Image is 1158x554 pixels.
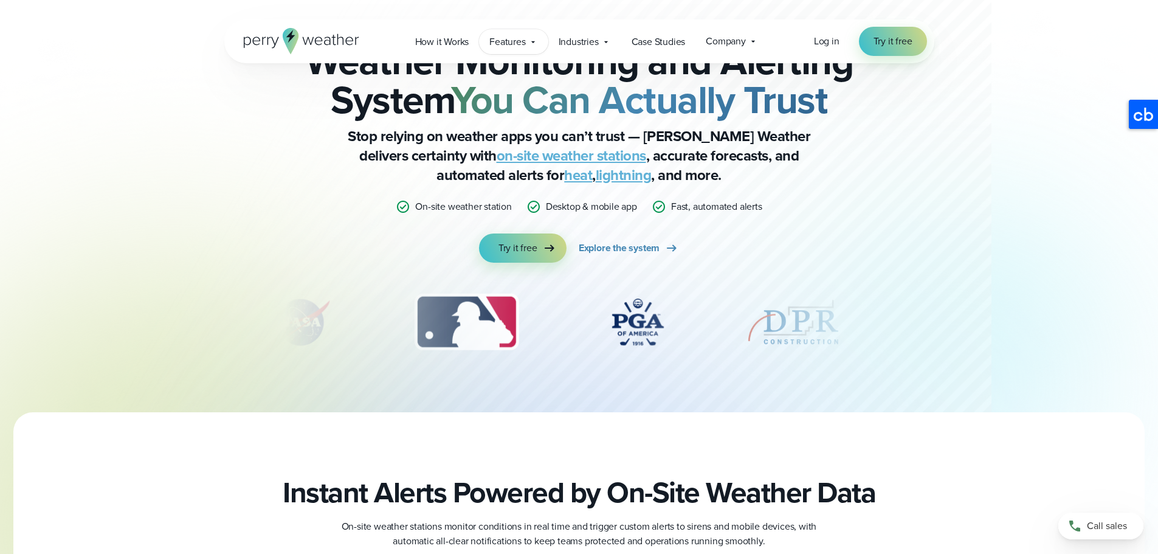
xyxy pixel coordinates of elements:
[402,292,531,353] img: MLB.svg
[285,292,874,359] div: slideshow
[415,199,511,214] p: On-site weather station
[596,164,652,186] a: lightning
[415,35,469,49] span: How it Works
[336,519,822,549] p: On-site weather stations monitor conditions in real time and trigger custom alerts to sirens and ...
[336,126,822,185] p: Stop relying on weather apps you can’t trust — [PERSON_NAME] Weather delivers certainty with , ac...
[814,34,839,48] span: Log in
[402,292,531,353] div: 3 of 12
[497,145,646,167] a: on-site weather stations
[589,292,686,353] img: PGA.svg
[546,199,637,214] p: Desktop & mobile app
[621,29,696,54] a: Case Studies
[579,234,679,263] a: Explore the system
[1058,513,1143,539] a: Call sales
[489,35,525,49] span: Features
[632,35,686,49] span: Case Studies
[405,29,480,54] a: How it Works
[259,292,344,353] div: 2 of 12
[283,476,875,510] h2: Instant Alerts Powered by On-Site Weather Data
[814,34,839,49] a: Log in
[498,241,537,255] span: Try it free
[559,35,599,49] span: Industries
[479,234,567,263] a: Try it free
[451,71,827,128] strong: You Can Actually Trust
[874,34,912,49] span: Try it free
[859,27,927,56] a: Try it free
[579,241,660,255] span: Explore the system
[745,292,842,353] img: DPR-Construction.svg
[589,292,686,353] div: 4 of 12
[745,292,842,353] div: 5 of 12
[706,34,746,49] span: Company
[671,199,762,214] p: Fast, automated alerts
[259,292,344,353] img: NASA.svg
[285,41,874,119] h2: Weather Monitoring and Alerting System
[1087,519,1127,533] span: Call sales
[564,164,592,186] a: heat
